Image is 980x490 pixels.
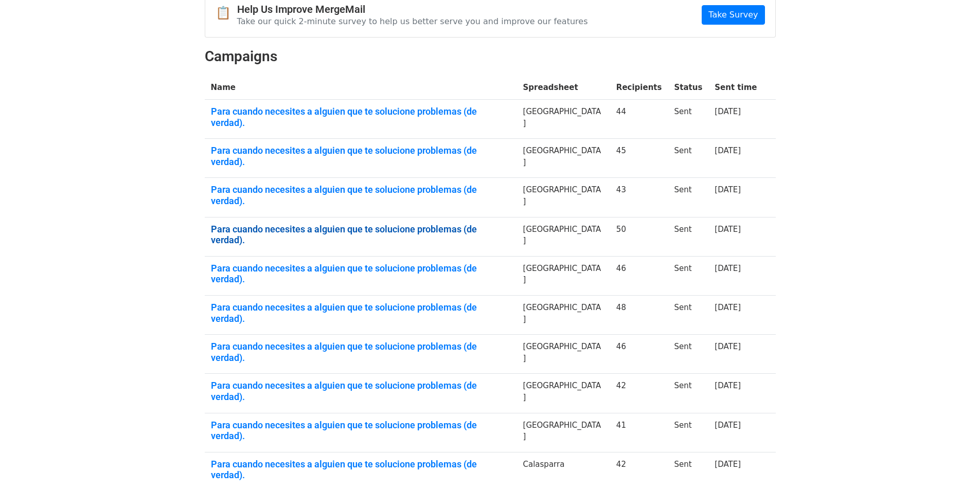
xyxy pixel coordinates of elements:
[715,342,741,351] a: [DATE]
[610,335,668,374] td: 46
[668,374,708,413] td: Sent
[517,335,610,374] td: [GEOGRAPHIC_DATA]
[610,296,668,335] td: 48
[668,76,708,100] th: Status
[668,100,708,139] td: Sent
[517,374,610,413] td: [GEOGRAPHIC_DATA]
[211,145,511,167] a: Para cuando necesites a alguien que te solucione problemas (de verdad).
[237,16,588,27] p: Take our quick 2-minute survey to help us better serve you and improve our features
[610,76,668,100] th: Recipients
[702,5,764,25] a: Take Survey
[715,421,741,430] a: [DATE]
[211,459,511,481] a: Para cuando necesites a alguien que te solucione problemas (de verdad).
[517,296,610,335] td: [GEOGRAPHIC_DATA]
[668,178,708,217] td: Sent
[715,381,741,390] a: [DATE]
[708,76,763,100] th: Sent time
[610,217,668,256] td: 50
[205,48,776,65] h2: Campaigns
[517,100,610,139] td: [GEOGRAPHIC_DATA]
[211,420,511,442] a: Para cuando necesites a alguien que te solucione problemas (de verdad).
[517,256,610,295] td: [GEOGRAPHIC_DATA]
[211,184,511,206] a: Para cuando necesites a alguien que te solucione problemas (de verdad).
[610,139,668,178] td: 45
[211,263,511,285] a: Para cuando necesites a alguien que te solucione problemas (de verdad).
[610,374,668,413] td: 42
[517,139,610,178] td: [GEOGRAPHIC_DATA]
[216,6,237,21] span: 📋
[211,302,511,324] a: Para cuando necesites a alguien que te solucione problemas (de verdad).
[668,413,708,452] td: Sent
[668,296,708,335] td: Sent
[211,341,511,363] a: Para cuando necesites a alguien que te solucione problemas (de verdad).
[668,335,708,374] td: Sent
[211,380,511,402] a: Para cuando necesites a alguien que te solucione problemas (de verdad).
[517,76,610,100] th: Spreadsheet
[715,107,741,116] a: [DATE]
[205,76,517,100] th: Name
[610,178,668,217] td: 43
[668,139,708,178] td: Sent
[211,224,511,246] a: Para cuando necesites a alguien que te solucione problemas (de verdad).
[211,106,511,128] a: Para cuando necesites a alguien que te solucione problemas (de verdad).
[668,217,708,256] td: Sent
[715,185,741,194] a: [DATE]
[517,217,610,256] td: [GEOGRAPHIC_DATA]
[517,413,610,452] td: [GEOGRAPHIC_DATA]
[715,225,741,234] a: [DATE]
[668,256,708,295] td: Sent
[517,178,610,217] td: [GEOGRAPHIC_DATA]
[610,100,668,139] td: 44
[929,441,980,490] div: Widget de chat
[715,303,741,312] a: [DATE]
[610,413,668,452] td: 41
[715,264,741,273] a: [DATE]
[237,3,588,15] h4: Help Us Improve MergeMail
[929,441,980,490] iframe: Chat Widget
[715,460,741,469] a: [DATE]
[610,256,668,295] td: 46
[715,146,741,155] a: [DATE]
